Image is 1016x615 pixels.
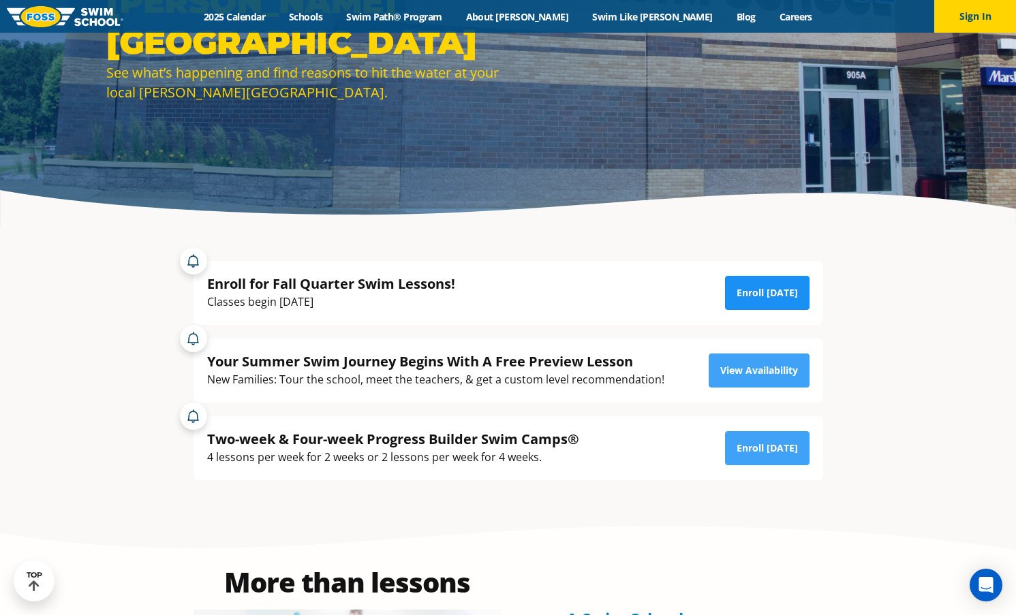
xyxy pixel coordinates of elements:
[725,276,810,310] a: Enroll [DATE]
[194,569,502,596] h2: More than lessons
[724,10,767,23] a: Blog
[207,430,579,448] div: Two-week & Four-week Progress Builder Swim Camps®
[335,10,454,23] a: Swim Path® Program
[207,293,455,311] div: Classes begin [DATE]
[207,448,579,467] div: 4 lessons per week for 2 weeks or 2 lessons per week for 4 weeks.
[725,431,810,465] a: Enroll [DATE]
[7,6,123,27] img: FOSS Swim School Logo
[454,10,581,23] a: About [PERSON_NAME]
[709,353,810,388] a: View Availability
[277,10,335,23] a: Schools
[207,352,664,370] div: Your Summer Swim Journey Begins With A Free Preview Lesson
[27,571,42,592] div: TOP
[106,63,502,102] div: See what’s happening and find reasons to hit the water at your local [PERSON_NAME][GEOGRAPHIC_DATA].
[767,10,824,23] a: Careers
[192,10,277,23] a: 2025 Calendar
[207,370,664,389] div: New Families: Tour the school, meet the teachers, & get a custom level recommendation!
[970,569,1002,601] div: Open Intercom Messenger
[207,274,455,293] div: Enroll for Fall Quarter Swim Lessons!
[581,10,725,23] a: Swim Like [PERSON_NAME]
